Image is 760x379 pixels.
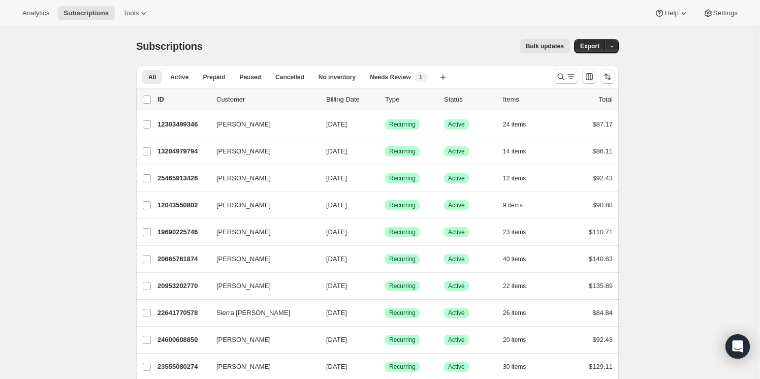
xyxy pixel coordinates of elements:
[389,363,416,371] span: Recurring
[389,336,416,344] span: Recurring
[157,308,208,318] p: 22641770578
[157,117,613,132] div: 12303499346[PERSON_NAME][DATE]SuccessRecurringSuccessActive24 items$87.17
[389,282,416,290] span: Recurring
[326,336,347,343] span: [DATE]
[148,73,156,81] span: All
[697,6,744,20] button: Settings
[210,170,312,186] button: [PERSON_NAME]
[216,308,290,318] span: Sierra [PERSON_NAME]
[326,282,347,290] span: [DATE]
[157,333,613,347] div: 24600608850[PERSON_NAME][DATE]SuccessRecurringSuccessActive20 items$92.43
[582,70,596,84] button: Customize table column order and visibility
[580,42,599,50] span: Export
[419,73,423,81] span: 1
[210,197,312,213] button: [PERSON_NAME]
[157,200,208,210] p: 12043550802
[592,120,613,128] span: $87.17
[157,94,613,105] div: IDCustomerBilling DateTypeStatusItemsTotal
[664,9,678,17] span: Help
[210,305,312,321] button: Sierra [PERSON_NAME]
[326,228,347,236] span: [DATE]
[326,147,347,155] span: [DATE]
[389,120,416,129] span: Recurring
[503,94,554,105] div: Items
[503,117,537,132] button: 24 items
[389,228,416,236] span: Recurring
[157,254,208,264] p: 20665761874
[444,94,495,105] p: Status
[448,228,465,236] span: Active
[123,9,139,17] span: Tools
[216,119,271,130] span: [PERSON_NAME]
[503,198,534,212] button: 9 items
[203,73,225,81] span: Prepaid
[385,94,436,105] div: Type
[210,359,312,375] button: [PERSON_NAME]
[599,94,613,105] p: Total
[326,201,347,209] span: [DATE]
[725,334,750,359] div: Open Intercom Messenger
[210,278,312,294] button: [PERSON_NAME]
[216,281,271,291] span: [PERSON_NAME]
[589,282,613,290] span: $135.89
[448,255,465,263] span: Active
[57,6,115,20] button: Subscriptions
[157,225,613,239] div: 19690225746[PERSON_NAME][DATE]SuccessRecurringSuccessActive23 items$110.71
[574,39,606,53] button: Export
[554,70,578,84] button: Search and filter results
[503,120,526,129] span: 24 items
[16,6,55,20] button: Analytics
[157,171,613,185] div: 25465913426[PERSON_NAME][DATE]SuccessRecurringSuccessActive12 items$92.43
[503,228,526,236] span: 23 items
[64,9,109,17] span: Subscriptions
[157,146,208,156] p: 13204979794
[600,70,615,84] button: Sort the results
[326,309,347,317] span: [DATE]
[326,363,347,370] span: [DATE]
[157,227,208,237] p: 19690225746
[592,174,613,182] span: $92.43
[448,147,465,155] span: Active
[210,251,312,267] button: [PERSON_NAME]
[448,201,465,209] span: Active
[448,282,465,290] span: Active
[592,309,613,317] span: $84.84
[589,228,613,236] span: $110.71
[216,362,271,372] span: [PERSON_NAME]
[503,306,537,320] button: 26 items
[503,252,537,266] button: 40 items
[389,309,416,317] span: Recurring
[503,171,537,185] button: 12 items
[503,279,537,293] button: 22 items
[592,336,613,343] span: $92.43
[648,6,694,20] button: Help
[592,201,613,209] span: $90.88
[389,147,416,155] span: Recurring
[136,41,203,52] span: Subscriptions
[503,144,537,159] button: 14 items
[216,200,271,210] span: [PERSON_NAME]
[448,174,465,182] span: Active
[503,225,537,239] button: 23 items
[275,73,304,81] span: Cancelled
[503,255,526,263] span: 40 items
[592,147,613,155] span: $86.11
[503,336,526,344] span: 20 items
[157,279,613,293] div: 20953202770[PERSON_NAME][DATE]SuccessRecurringSuccessActive22 items$135.89
[326,120,347,128] span: [DATE]
[210,224,312,240] button: [PERSON_NAME]
[370,73,411,81] span: Needs Review
[389,255,416,263] span: Recurring
[326,255,347,263] span: [DATE]
[157,306,613,320] div: 22641770578Sierra [PERSON_NAME][DATE]SuccessRecurringSuccessActive26 items$84.84
[435,70,451,84] button: Create new view
[216,227,271,237] span: [PERSON_NAME]
[157,144,613,159] div: 13204979794[PERSON_NAME][DATE]SuccessRecurringSuccessActive14 items$86.11
[520,39,570,53] button: Bulk updates
[157,173,208,183] p: 25465913426
[210,332,312,348] button: [PERSON_NAME]
[503,282,526,290] span: 22 items
[157,252,613,266] div: 20665761874[PERSON_NAME][DATE]SuccessRecurringSuccessActive40 items$140.63
[448,309,465,317] span: Active
[503,333,537,347] button: 20 items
